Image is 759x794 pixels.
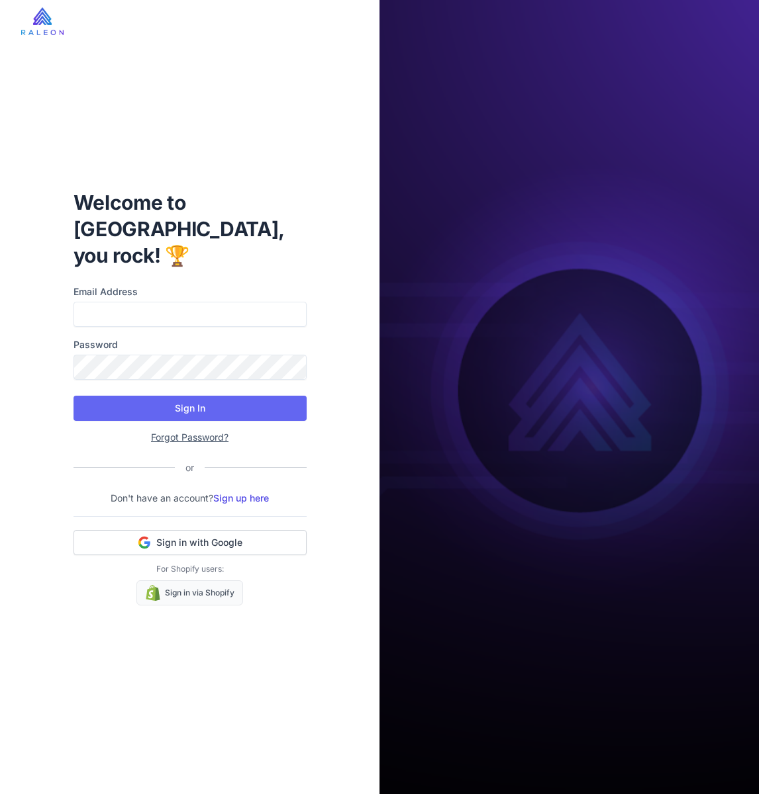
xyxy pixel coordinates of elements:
[74,396,307,421] button: Sign In
[156,536,242,549] span: Sign in with Google
[213,492,269,504] a: Sign up here
[136,580,243,605] a: Sign in via Shopify
[74,563,307,575] p: For Shopify users:
[74,530,307,555] button: Sign in with Google
[151,431,228,443] a: Forgot Password?
[74,491,307,506] p: Don't have an account?
[74,285,307,299] label: Email Address
[74,337,307,352] label: Password
[74,189,307,269] h1: Welcome to [GEOGRAPHIC_DATA], you rock! 🏆
[175,461,205,475] div: or
[21,7,64,35] img: raleon-logo-whitebg.9aac0268.jpg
